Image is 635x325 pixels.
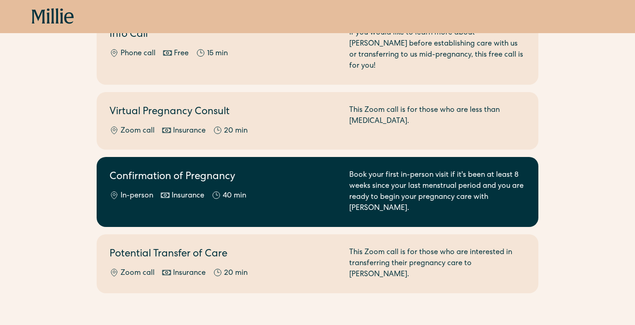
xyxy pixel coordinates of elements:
div: Insurance [173,268,206,279]
a: Virtual Pregnancy ConsultZoom callInsurance20 minThis Zoom call is for those who are less than [M... [97,92,538,150]
div: 40 min [223,191,246,202]
div: In-person [121,191,153,202]
div: If you would like to learn more about [PERSON_NAME] before establishing care with us or transferr... [349,28,525,72]
h2: Info Call [110,28,338,43]
a: Info CallPhone callFree15 minIf you would like to learn more about [PERSON_NAME] before establish... [97,15,538,85]
div: 20 min [224,268,248,279]
div: This Zoom call is for those who are interested in transferring their pregnancy care to [PERSON_NA... [349,247,525,280]
div: Insurance [172,191,204,202]
div: Free [174,48,189,59]
div: Insurance [173,126,206,137]
a: Potential Transfer of CareZoom callInsurance20 minThis Zoom call is for those who are interested ... [97,234,538,293]
div: Phone call [121,48,156,59]
div: Zoom call [121,268,155,279]
div: 15 min [207,48,228,59]
div: This Zoom call is for those who are less than [MEDICAL_DATA]. [349,105,525,137]
h2: Virtual Pregnancy Consult [110,105,338,120]
h2: Potential Transfer of Care [110,247,338,262]
div: Zoom call [121,126,155,137]
div: Book your first in-person visit if it's been at least 8 weeks since your last menstrual period an... [349,170,525,214]
a: Confirmation of PregnancyIn-personInsurance40 minBook your first in-person visit if it's been at ... [97,157,538,227]
div: 20 min [224,126,248,137]
h2: Confirmation of Pregnancy [110,170,338,185]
